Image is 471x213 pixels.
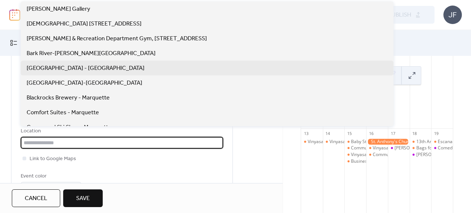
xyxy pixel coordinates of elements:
div: Community Flu/COVID Vaccine Clinics [351,145,428,151]
div: Baby Storytime [344,139,366,145]
div: Community Flu/COVID Vaccine Clinics [366,152,388,158]
span: [DEMOGRAPHIC_DATA] [STREET_ADDRESS] [27,20,141,28]
span: Link to Google Maps [30,155,76,163]
div: Vinyasa Flow Yoga Class with Instructor Sara Wheeler of Welcome Home Yoga [366,145,388,151]
div: Community Flu/COVID Vaccine Clinics [373,152,450,158]
a: My Events [4,33,53,53]
button: Cancel [12,189,60,207]
div: Vinyasa Flow Yoga Class with Instructor Sara Wheeler of Welcome Home Yoga [323,139,345,145]
div: Baby Storytime [351,139,382,145]
div: Event color [21,172,80,181]
div: Lance Burton Master Magician & Friends [410,152,431,158]
span: Save [76,194,90,203]
div: Escanaba Spooktacular Trunk-or-Treat [431,139,453,145]
span: [GEOGRAPHIC_DATA] - [GEOGRAPHIC_DATA] [27,64,144,73]
span: [GEOGRAPHIC_DATA]-[GEOGRAPHIC_DATA] [27,79,142,88]
div: Business After Hours Upper Peninsula Power Co. [344,158,366,165]
img: logo [9,9,20,21]
span: [PERSON_NAME] Gallery [27,5,90,14]
div: Vinyasa Flow Yoga Class with Instructor Sara Wheeler of Welcome Home Yoga [301,139,323,145]
div: 13th Annual Archaeology Fair [410,139,431,145]
div: Comedian Kevin Cahak at Island Resort and Casino Club 41 [431,145,453,151]
div: Vinyasa Flow Yoga Class with Instructor Sara Wheeler of Welcome Home Yoga [344,152,366,158]
div: Bags for Wags [410,145,431,151]
div: 14 [325,131,331,136]
div: 15 [347,131,352,136]
div: Lance Burton Master Magician & Friends [388,145,410,151]
div: 16 [368,131,374,136]
button: Save [63,189,103,207]
span: [PERSON_NAME] & Recreation Department Gym, [STREET_ADDRESS] [27,34,207,43]
div: Business After Hours [GEOGRAPHIC_DATA] Power Co. [351,158,462,165]
span: Cancel [25,194,47,203]
div: 18 [412,131,417,136]
span: Bark River-[PERSON_NAME][GEOGRAPHIC_DATA] [27,49,156,58]
div: 17 [390,131,396,136]
div: 13 [303,131,309,136]
span: Compound Ski Shop - Marquette [27,123,112,132]
div: Bags for Wags [416,145,446,151]
div: St. Anthony's Church Pasty Sale [366,139,409,145]
div: Community Flu/COVID Vaccine Clinics [344,145,366,151]
div: Location [21,127,222,136]
span: Comfort Suites - Marquette [27,108,99,117]
div: 19 [433,131,439,136]
div: JF [443,6,462,24]
span: Blackrocks Brewery - Marquette [27,94,110,102]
